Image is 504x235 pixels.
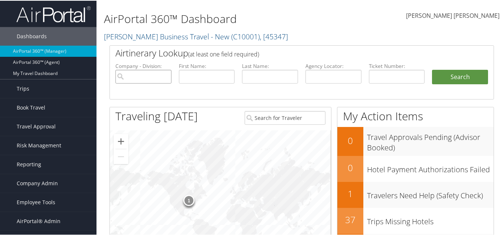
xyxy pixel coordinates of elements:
[114,133,128,148] button: Zoom in
[337,126,494,155] a: 0Travel Approvals Pending (Advisor Booked)
[337,161,363,173] h2: 0
[115,108,198,123] h1: Traveling [DATE]
[114,148,128,163] button: Zoom out
[337,134,363,146] h2: 0
[337,108,494,123] h1: My Action Items
[179,62,235,69] label: First Name:
[367,212,494,226] h3: Trips Missing Hotels
[104,10,368,26] h1: AirPortal 360™ Dashboard
[16,5,91,22] img: airportal-logo.png
[260,31,288,41] span: , [ 45347 ]
[337,207,494,233] a: 37Trips Missing Hotels
[17,98,45,116] span: Book Travel
[305,62,361,69] label: Agency Locator:
[183,194,194,205] div: 1
[17,117,56,135] span: Travel Approval
[367,128,494,152] h3: Travel Approvals Pending (Advisor Booked)
[242,62,298,69] label: Last Name:
[17,192,55,211] span: Employee Tools
[367,186,494,200] h3: Travelers Need Help (Safety Check)
[17,79,29,97] span: Trips
[337,187,363,199] h2: 1
[406,11,500,19] span: [PERSON_NAME] [PERSON_NAME]
[369,62,425,69] label: Ticket Number:
[115,62,171,69] label: Company - Division:
[432,69,488,84] button: Search
[188,49,259,58] span: (at least one field required)
[115,46,456,59] h2: Airtinerary Lookup
[17,154,41,173] span: Reporting
[17,211,60,230] span: AirPortal® Admin
[337,155,494,181] a: 0Hotel Payment Authorizations Failed
[231,31,260,41] span: ( C10001 )
[406,4,500,27] a: [PERSON_NAME] [PERSON_NAME]
[245,110,325,124] input: Search for Traveler
[337,213,363,225] h2: 37
[17,26,47,45] span: Dashboards
[17,136,61,154] span: Risk Management
[17,173,58,192] span: Company Admin
[337,181,494,207] a: 1Travelers Need Help (Safety Check)
[367,160,494,174] h3: Hotel Payment Authorizations Failed
[104,31,288,41] a: [PERSON_NAME] Business Travel - New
